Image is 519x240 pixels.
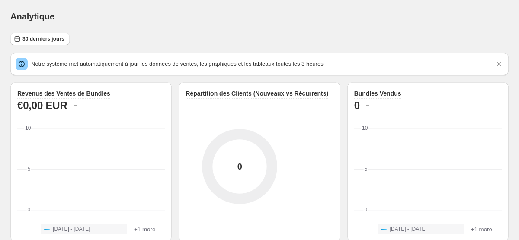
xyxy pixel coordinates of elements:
[22,35,64,42] span: 30 derniers jours
[31,61,324,67] span: Notre système met automatiquement à jour les données de ventes, les graphiques et les tableaux to...
[378,224,464,234] button: [DATE] - [DATE]
[362,125,368,131] text: 10
[493,58,505,70] button: Dismiss notification
[41,224,127,234] button: [DATE] - [DATE]
[390,226,427,233] span: [DATE] - [DATE]
[364,166,367,172] text: 5
[186,89,328,98] h3: Répartition des Clients (Nouveaux vs Récurrents)
[17,89,110,98] h3: Revenus des Ventes de Bundles
[28,207,31,213] text: 0
[354,99,360,112] h2: 0
[25,125,31,131] text: 10
[354,89,401,98] h3: Bundles Vendus
[364,207,367,213] text: 0
[17,99,67,112] h2: €0,00 EUR
[10,33,70,45] button: 30 derniers jours
[468,224,495,234] button: +1 more
[28,166,31,172] text: 5
[131,224,158,234] button: +1 more
[53,226,90,233] span: [DATE] - [DATE]
[10,11,54,22] h1: Analytique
